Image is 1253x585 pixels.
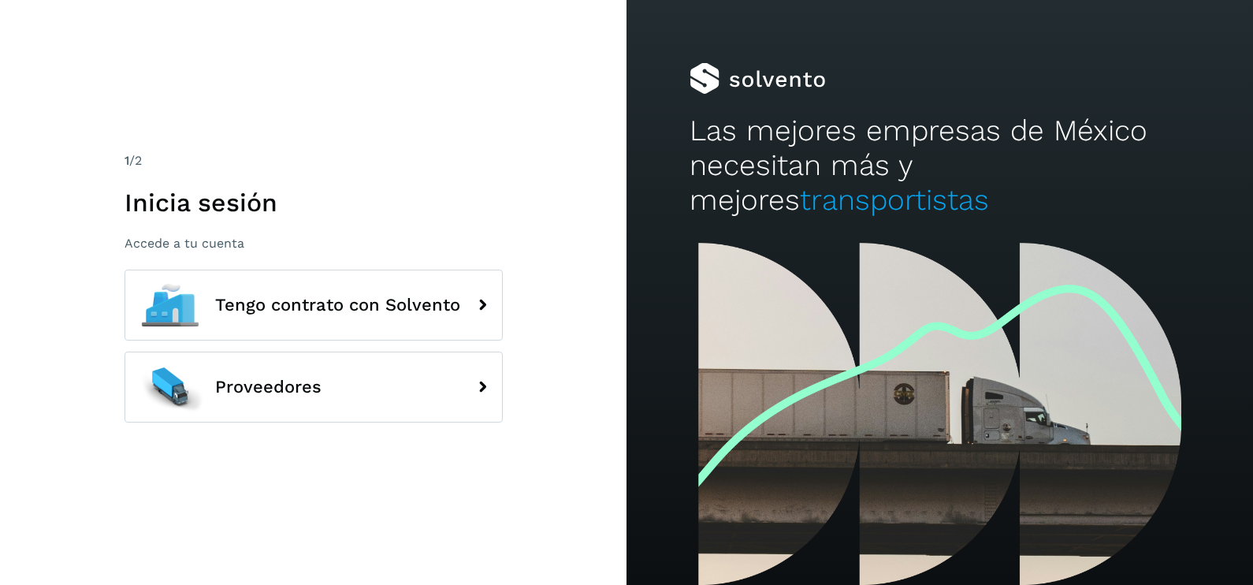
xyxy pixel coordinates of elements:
span: transportistas [800,183,989,217]
h2: Las mejores empresas de México necesitan más y mejores [690,114,1191,218]
p: Accede a tu cuenta [125,236,503,251]
span: Proveedores [215,378,322,397]
span: 1 [125,153,129,168]
div: /2 [125,151,503,170]
span: Tengo contrato con Solvento [215,296,460,315]
button: Tengo contrato con Solvento [125,270,503,341]
button: Proveedores [125,352,503,423]
h1: Inicia sesión [125,188,503,218]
